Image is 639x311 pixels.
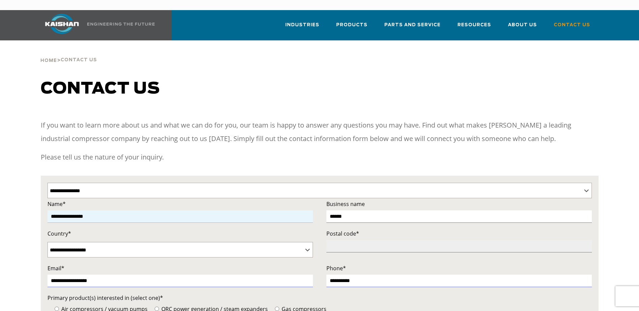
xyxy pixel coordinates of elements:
[155,307,159,311] input: ORC power generation / steam expanders
[87,23,155,26] img: Engineering the future
[55,307,59,311] input: Air compressors / vacuum pumps
[508,21,537,29] span: About Us
[457,21,491,29] span: Resources
[326,264,592,273] label: Phone*
[47,229,313,238] label: Country*
[40,57,57,63] a: Home
[41,118,599,145] p: If you want to learn more about us and what we can do for you, our team is happy to answer any qu...
[554,16,590,39] a: Contact Us
[40,59,57,63] span: Home
[285,16,319,39] a: Industries
[326,229,592,238] label: Postal code*
[457,16,491,39] a: Resources
[384,16,441,39] a: Parts and Service
[47,264,313,273] label: Email*
[275,307,279,311] input: Gas compressors
[554,21,590,29] span: Contact Us
[336,21,368,29] span: Products
[336,16,368,39] a: Products
[41,81,160,97] span: Contact us
[508,16,537,39] a: About Us
[285,21,319,29] span: Industries
[326,199,592,209] label: Business name
[40,40,97,66] div: >
[37,14,87,34] img: kaishan logo
[61,58,97,62] span: Contact Us
[47,199,313,209] label: Name*
[384,21,441,29] span: Parts and Service
[37,10,156,40] a: Kaishan USA
[41,150,599,164] p: Please tell us the nature of your inquiry.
